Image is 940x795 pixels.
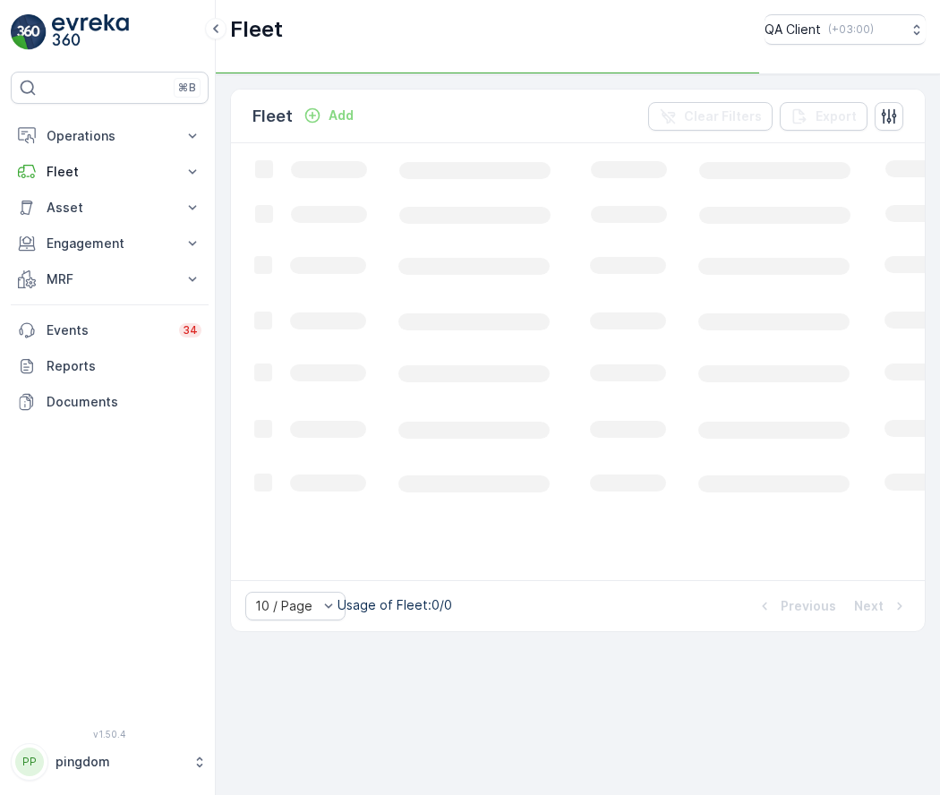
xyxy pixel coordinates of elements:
[47,270,173,288] p: MRF
[11,190,209,226] button: Asset
[11,154,209,190] button: Fleet
[338,596,452,614] p: Usage of Fleet : 0/0
[780,102,867,131] button: Export
[47,163,173,181] p: Fleet
[828,22,874,37] p: ( +03:00 )
[11,729,209,739] span: v 1.50.4
[754,595,838,617] button: Previous
[47,235,173,252] p: Engagement
[11,261,209,297] button: MRF
[230,15,283,44] p: Fleet
[11,384,209,420] a: Documents
[252,104,293,129] p: Fleet
[47,357,201,375] p: Reports
[52,14,129,50] img: logo_light-DOdMpM7g.png
[15,748,44,776] div: PP
[648,102,773,131] button: Clear Filters
[11,743,209,781] button: PPpingdom
[684,107,762,125] p: Clear Filters
[47,127,173,145] p: Operations
[178,81,196,95] p: ⌘B
[329,107,354,124] p: Add
[854,597,884,615] p: Next
[296,105,361,126] button: Add
[765,14,926,45] button: QA Client(+03:00)
[816,107,857,125] p: Export
[765,21,821,38] p: QA Client
[47,199,173,217] p: Asset
[47,321,168,339] p: Events
[11,118,209,154] button: Operations
[781,597,836,615] p: Previous
[56,753,184,771] p: pingdom
[11,312,209,348] a: Events34
[852,595,910,617] button: Next
[11,14,47,50] img: logo
[11,348,209,384] a: Reports
[11,226,209,261] button: Engagement
[183,323,198,338] p: 34
[47,393,201,411] p: Documents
